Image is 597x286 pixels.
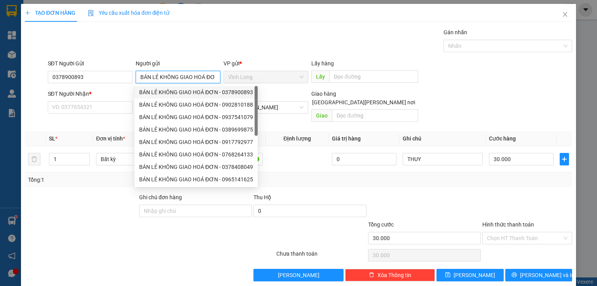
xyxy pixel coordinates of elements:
[66,25,129,35] div: CƯỜNG
[66,7,85,16] span: Nhận:
[283,135,311,142] span: Định lượng
[560,153,569,165] button: plus
[134,123,258,136] div: BÁN LẺ KHÔNG GIAO HOÁ ĐƠN - 0389699875
[223,59,308,68] div: VP gửi
[311,70,329,83] span: Lấy
[377,271,411,279] span: Xóa Thông tin
[368,221,394,228] span: Tổng cước
[139,113,253,121] div: BÁN LẺ KHÔNG GIAO HOÁ ĐƠN - 0937541079
[228,71,304,83] span: Vĩnh Long
[332,153,396,165] input: 0
[139,205,252,217] input: Ghi chú đơn hàng
[445,272,450,278] span: save
[139,175,253,184] div: BÁN LẺ KHÔNG GIAO HOÁ ĐƠN - 0965141625
[6,50,62,60] div: 40.000
[7,7,61,16] div: Vĩnh Long
[134,173,258,186] div: BÁN LẺ KHÔNG GIAO HOÁ ĐƠN - 0965141625
[520,271,574,279] span: [PERSON_NAME] và In
[489,135,516,142] span: Cước hàng
[454,271,495,279] span: [PERSON_NAME]
[48,89,133,98] div: SĐT Người Nhận
[505,269,573,281] button: printer[PERSON_NAME] và In
[134,148,258,161] div: BÁN LẺ KHÔNG GIAO HOÁ ĐƠN - 0768264133
[7,25,61,36] div: 0931012669
[369,272,374,278] span: delete
[28,153,40,165] button: delete
[134,86,258,98] div: BÁN LẺ KHÔNG GIAO HOÁ ĐƠN - 0378900893
[139,125,253,134] div: BÁN LẺ KHÔNG GIAO HOÁ ĐƠN - 0389699875
[443,29,467,35] label: Gán nhãn
[311,60,334,67] span: Lấy hàng
[101,153,171,165] span: Bất kỳ
[139,150,253,159] div: BÁN LẺ KHÔNG GIAO HOÁ ĐƠN - 0768264133
[400,131,486,146] th: Ghi chú
[139,163,253,171] div: BÁN LẺ KHÔNG GIAO HOÁ ĐƠN - 0378408049
[139,100,253,109] div: BÁN LẺ KHÔNG GIAO HOÁ ĐƠN - 0902810188
[25,10,30,16] span: plus
[28,175,231,184] div: Tổng: 1
[554,4,576,26] button: Close
[88,10,94,16] img: icon
[253,269,343,281] button: [PERSON_NAME]
[96,135,125,142] span: Đơn vị tính
[228,102,304,113] span: TP. Hồ Chí Minh
[66,35,129,46] div: 0937376001
[88,10,170,16] span: Yêu cầu xuất hóa đơn điện tử
[134,111,258,123] div: BÁN LẺ KHÔNG GIAO HOÁ ĐƠN - 0937541079
[560,156,569,162] span: plus
[309,98,418,107] span: [GEOGRAPHIC_DATA][PERSON_NAME] nơi
[436,269,504,281] button: save[PERSON_NAME]
[136,59,220,68] div: Người gửi
[278,271,319,279] span: [PERSON_NAME]
[6,51,30,59] span: Thu rồi :
[276,249,367,263] div: Chưa thanh toán
[7,16,61,25] div: TRI
[139,138,253,146] div: BÁN LẺ KHÔNG GIAO HOÁ ĐƠN - 0917792977
[25,10,75,16] span: TẠO ĐƠN HÀNG
[403,153,483,165] input: Ghi Chú
[482,221,534,228] label: Hình thức thanh toán
[48,59,133,68] div: SĐT Người Gửi
[139,88,253,97] div: BÁN LẺ KHÔNG GIAO HOÁ ĐƠN - 0378900893
[311,109,332,122] span: Giao
[332,109,418,122] input: Dọc đường
[134,98,258,111] div: BÁN LẺ KHÔNG GIAO HOÁ ĐƠN - 0902810188
[139,194,182,200] label: Ghi chú đơn hàng
[562,11,568,18] span: close
[332,135,361,142] span: Giá trị hàng
[253,194,271,200] span: Thu Hộ
[7,7,19,16] span: Gửi:
[134,136,258,148] div: BÁN LẺ KHÔNG GIAO HOÁ ĐƠN - 0917792977
[66,7,129,25] div: TP. [PERSON_NAME]
[329,70,418,83] input: Dọc đường
[49,135,55,142] span: SL
[134,161,258,173] div: BÁN LẺ KHÔNG GIAO HOÁ ĐƠN - 0378408049
[345,269,435,281] button: deleteXóa Thông tin
[311,91,336,97] span: Giao hàng
[511,272,517,278] span: printer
